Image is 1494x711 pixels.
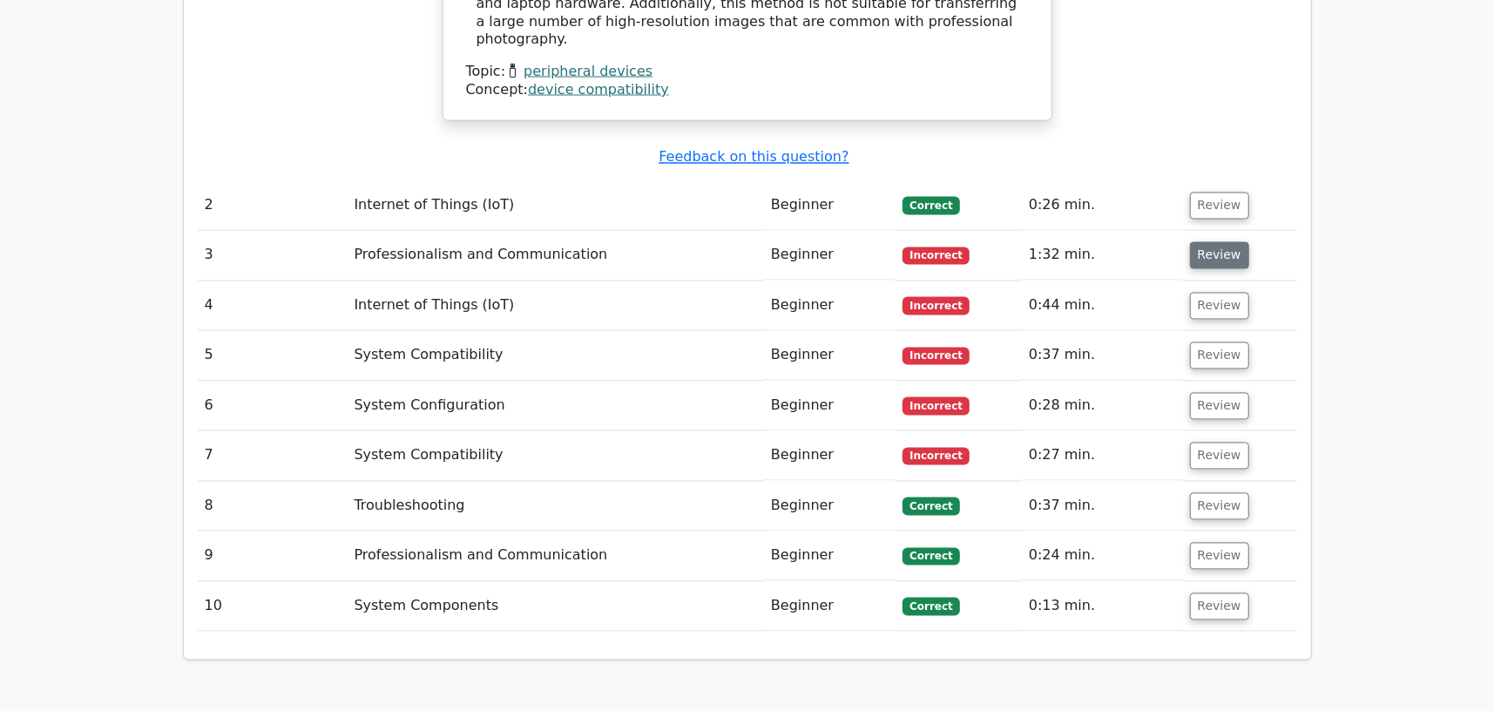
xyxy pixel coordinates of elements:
[764,532,896,581] td: Beginner
[1190,443,1249,470] button: Review
[764,181,896,231] td: Beginner
[1022,281,1183,331] td: 0:44 min.
[347,281,764,331] td: Internet of Things (IoT)
[902,197,959,214] span: Correct
[1190,193,1249,220] button: Review
[347,331,764,381] td: System Compatibility
[764,231,896,281] td: Beginner
[902,348,970,365] span: Incorrect
[902,397,970,415] span: Incorrect
[347,582,764,632] td: System Components
[466,81,1029,99] div: Concept:
[902,498,959,515] span: Correct
[198,281,348,331] td: 4
[1022,382,1183,431] td: 0:28 min.
[1022,431,1183,481] td: 0:27 min.
[1190,293,1249,320] button: Review
[902,598,959,615] span: Correct
[1022,231,1183,281] td: 1:32 min.
[764,331,896,381] td: Beginner
[524,63,652,79] a: peripheral devices
[1022,582,1183,632] td: 0:13 min.
[902,548,959,565] span: Correct
[902,448,970,465] span: Incorrect
[347,231,764,281] td: Professionalism and Communication
[198,532,348,581] td: 9
[198,231,348,281] td: 3
[1022,181,1183,231] td: 0:26 min.
[198,181,348,231] td: 2
[1190,342,1249,369] button: Review
[1190,593,1249,620] button: Review
[902,297,970,315] span: Incorrect
[347,431,764,481] td: System Compatibility
[1022,331,1183,381] td: 0:37 min.
[764,431,896,481] td: Beginner
[198,582,348,632] td: 10
[347,382,764,431] td: System Configuration
[764,382,896,431] td: Beginner
[198,382,348,431] td: 6
[1022,482,1183,532] td: 0:37 min.
[902,247,970,265] span: Incorrect
[347,532,764,581] td: Professionalism and Communication
[764,482,896,532] td: Beginner
[466,63,1029,81] div: Topic:
[198,431,348,481] td: 7
[764,281,896,331] td: Beginner
[528,81,669,98] a: device compatibility
[1190,493,1249,520] button: Review
[1190,543,1249,570] button: Review
[764,582,896,632] td: Beginner
[347,181,764,231] td: Internet of Things (IoT)
[198,482,348,532] td: 8
[1190,242,1249,269] button: Review
[1190,393,1249,420] button: Review
[347,482,764,532] td: Troubleshooting
[198,331,348,381] td: 5
[659,149,848,166] a: Feedback on this question?
[1022,532,1183,581] td: 0:24 min.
